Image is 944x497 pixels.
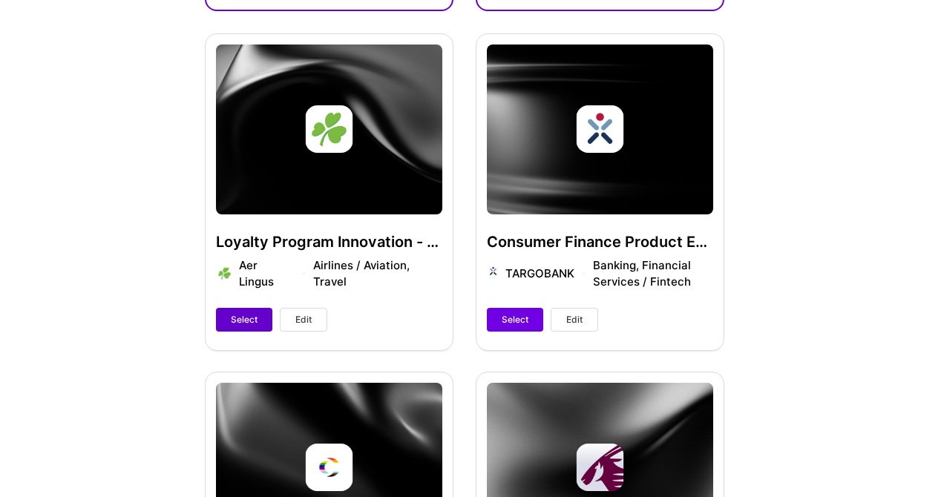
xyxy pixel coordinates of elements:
button: Edit [551,308,598,332]
button: Edit [280,308,327,332]
span: Select [502,313,528,326]
span: Select [231,313,258,326]
button: Select [487,308,543,332]
span: Edit [566,313,583,326]
span: Edit [295,313,312,326]
button: Select [216,308,272,332]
